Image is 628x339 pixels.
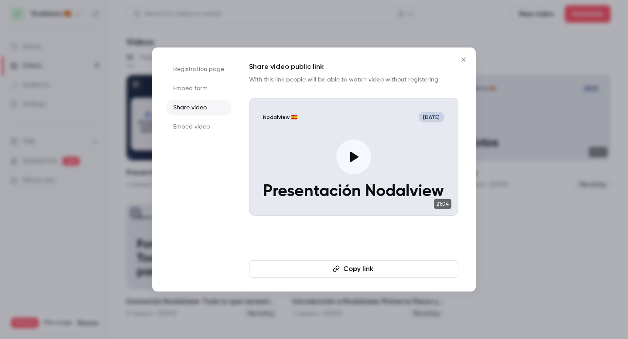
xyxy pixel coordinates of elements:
button: Copy link [249,260,458,278]
h1: Share video public link [249,61,458,72]
li: Embed video [166,119,232,135]
span: 21:04 [434,199,451,209]
li: Registration page [166,61,232,77]
li: Embed form [166,81,232,96]
p: With this link people will be able to watch video without registering [249,75,458,84]
li: Share video [166,100,232,115]
a: Nodalview 🇪🇸[DATE]Presentación Nodalview21:04 [249,98,458,216]
button: Close [455,51,472,68]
